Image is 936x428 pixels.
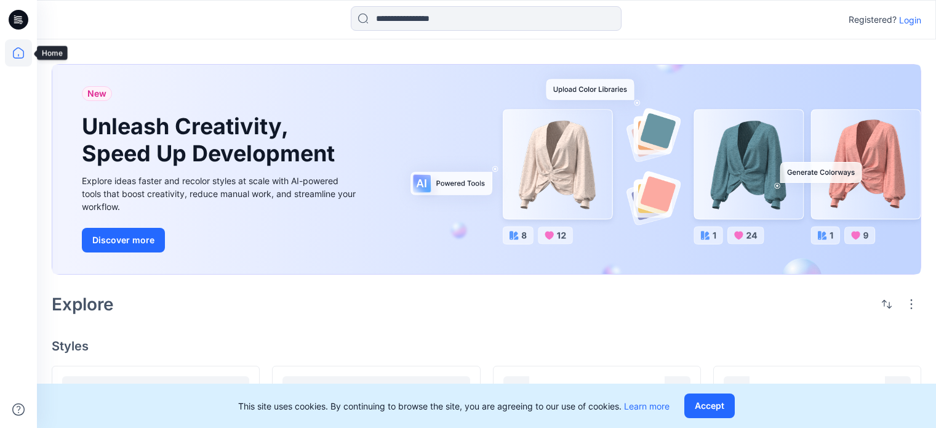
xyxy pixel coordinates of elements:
p: Registered? [849,12,897,27]
p: Login [899,14,921,26]
h2: Explore [52,294,114,314]
span: New [87,86,106,101]
a: Discover more [82,228,359,252]
button: Discover more [82,228,165,252]
h4: Styles [52,339,921,353]
h1: Unleash Creativity, Speed Up Development [82,113,340,166]
button: Accept [684,394,735,418]
a: Learn more [624,401,670,411]
div: Explore ideas faster and recolor styles at scale with AI-powered tools that boost creativity, red... [82,174,359,213]
p: This site uses cookies. By continuing to browse the site, you are agreeing to our use of cookies. [238,400,670,413]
